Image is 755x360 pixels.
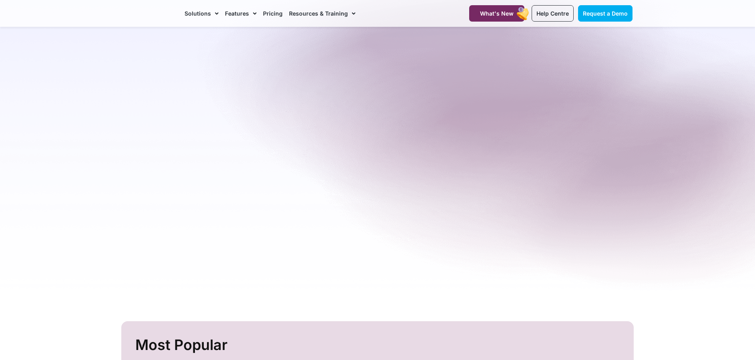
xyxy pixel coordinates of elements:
h2: Most Popular [135,333,622,357]
a: Request a Demo [578,5,633,22]
span: Help Centre [536,10,569,17]
span: Request a Demo [583,10,628,17]
span: What's New [480,10,514,17]
a: Help Centre [532,5,574,22]
img: CareMaster Logo [122,8,177,20]
a: What's New [469,5,524,22]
